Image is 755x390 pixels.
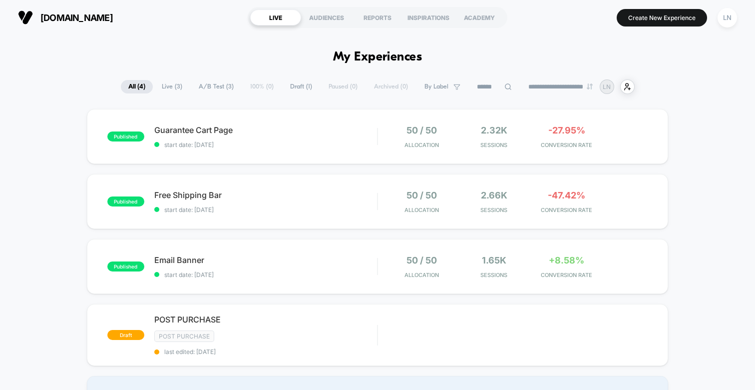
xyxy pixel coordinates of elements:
[404,141,439,148] span: Allocation
[404,206,439,213] span: Allocation
[15,9,116,25] button: [DOMAIN_NAME]
[718,8,737,27] div: LN
[587,83,593,89] img: end
[617,9,707,26] button: Create New Experience
[154,348,377,355] span: last edited: [DATE]
[107,131,144,141] span: published
[482,255,506,265] span: 1.65k
[154,141,377,148] span: start date: [DATE]
[460,206,528,213] span: Sessions
[460,141,528,148] span: Sessions
[533,141,600,148] span: CONVERSION RATE
[154,271,377,278] span: start date: [DATE]
[107,196,144,206] span: published
[406,255,437,265] span: 50 / 50
[481,190,507,200] span: 2.66k
[121,80,153,93] span: All ( 4 )
[333,50,422,64] h1: My Experiences
[404,271,439,278] span: Allocation
[40,12,113,23] span: [DOMAIN_NAME]
[154,255,377,265] span: Email Banner
[154,206,377,213] span: start date: [DATE]
[549,255,584,265] span: +8.58%
[481,125,507,135] span: 2.32k
[548,125,585,135] span: -27.95%
[154,190,377,200] span: Free Shipping Bar
[715,7,740,28] button: LN
[403,9,454,25] div: INSPIRATIONS
[18,10,33,25] img: Visually logo
[603,83,611,90] p: LN
[154,314,377,324] span: POST PURCHASE
[250,9,301,25] div: LIVE
[548,190,585,200] span: -47.42%
[191,80,241,93] span: A/B Test ( 3 )
[107,261,144,271] span: published
[454,9,505,25] div: ACADEMY
[154,125,377,135] span: Guarantee Cart Page
[154,80,190,93] span: Live ( 3 )
[406,125,437,135] span: 50 / 50
[533,206,600,213] span: CONVERSION RATE
[301,9,352,25] div: AUDIENCES
[154,330,214,342] span: Post Purchase
[533,271,600,278] span: CONVERSION RATE
[406,190,437,200] span: 50 / 50
[283,80,320,93] span: Draft ( 1 )
[424,83,448,90] span: By Label
[352,9,403,25] div: REPORTS
[107,330,144,340] span: draft
[460,271,528,278] span: Sessions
